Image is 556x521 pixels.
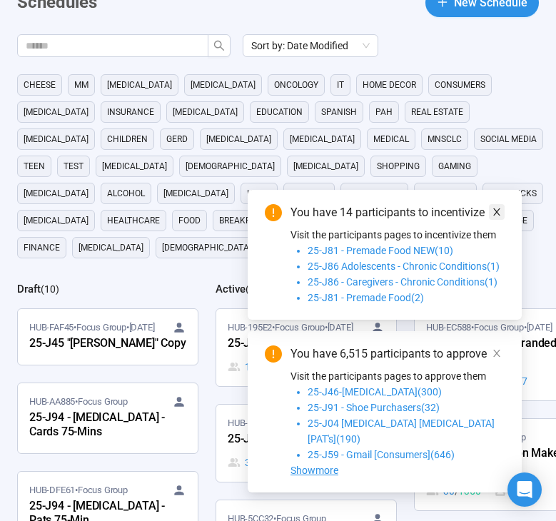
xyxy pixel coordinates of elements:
span: home decor [363,78,416,92]
div: 25-J81 - Premade Food NEW [228,430,385,449]
span: social media [480,132,537,146]
span: HUB-AA885 • Focus Group [29,395,128,409]
span: it [337,78,344,92]
span: [MEDICAL_DATA] [24,213,89,228]
span: medical [373,132,409,146]
span: Test [64,159,84,173]
span: [MEDICAL_DATA] [293,159,358,173]
span: MM [74,78,89,92]
span: 25-J86 Adolescents - Chronic Conditions(1) [308,260,500,272]
span: Teen [24,159,45,173]
div: You have 14 participants to incentivize [290,204,505,221]
span: Patients [290,186,328,201]
div: Open Intercom Messenger [507,472,542,507]
span: GERD [166,132,188,146]
span: Sort by: Date Modified [251,35,370,56]
span: technology [347,186,402,201]
span: cheese [24,78,56,92]
span: HUB-FAF45 • Focus Group • [29,320,154,335]
span: HUB-195E2 • Focus Group • [228,320,353,335]
span: real estate [411,105,463,119]
span: [MEDICAL_DATA] [191,78,256,92]
div: 387 [228,455,288,470]
span: 25-J04 [MEDICAL_DATA] [MEDICAL_DATA] [PAT's](190) [308,418,495,445]
a: HUB-31C57•Focus Group•[DATE]25-J81 - Premade Food NEW387 / 135011 [216,405,396,482]
h2: Draft [17,283,41,295]
span: close [492,207,502,217]
span: 25-J91 - Shoe Purchasers(32) [308,402,440,413]
span: healthcare [107,213,160,228]
a: HUB-AA885•Focus Group25-J94 - [MEDICAL_DATA] - Cards 75-Mins [18,383,198,453]
span: close [492,348,502,358]
span: HUB-D4D29 • Focus Group [426,430,526,445]
span: Spanish [321,105,357,119]
span: 25-J46-[MEDICAL_DATA](300) [308,386,442,398]
span: [MEDICAL_DATA] [102,159,167,173]
span: [MEDICAL_DATA] [163,186,228,201]
span: ( 10 ) [41,283,59,295]
span: starbucks [489,186,537,201]
div: 17 [228,359,283,375]
span: [MEDICAL_DATA] [79,241,143,255]
span: Insurance [107,105,154,119]
span: oncology [274,78,318,92]
span: [MEDICAL_DATA] [24,105,89,119]
span: [MEDICAL_DATA] [107,78,172,92]
span: [DEMOGRAPHIC_DATA] [162,241,251,255]
p: Visit the participants pages to incentivize them [290,227,505,243]
a: HUB-195E2•Focus Group•[DATE]25-J82 - Rad Oncs17 / 13620 [216,309,396,386]
span: [MEDICAL_DATA] [173,105,238,119]
div: 25-J94 - [MEDICAL_DATA] - Cards 75-Mins [29,409,186,442]
span: [MEDICAL_DATA] [24,186,89,201]
span: home [247,186,271,201]
span: HUB-EC588 • Focus Group • [426,320,552,335]
time: [DATE] [328,322,353,333]
span: [MEDICAL_DATA] [24,132,89,146]
div: You have 6,515 participants to approve [290,345,505,363]
span: Showmore [290,465,338,476]
span: PAH [375,105,393,119]
button: search [208,34,231,57]
span: HUB-31C57 • Focus Group • [228,416,353,430]
span: HUB-DFE61 • Focus Group [29,483,128,497]
span: alcohol [107,186,145,201]
span: [DEMOGRAPHIC_DATA] [186,159,275,173]
time: [DATE] [129,322,155,333]
div: 25-J45 "[PERSON_NAME]" Copy [29,335,186,353]
p: Visit the participants pages to approve them [290,368,505,384]
a: HUB-FAF45•Focus Group•[DATE]25-J45 "[PERSON_NAME]" Copy [18,309,198,365]
h2: Active [216,283,246,295]
span: search [213,40,225,51]
span: 25-J81 - Premade Food(2) [308,292,424,303]
span: gaming [438,159,471,173]
span: mnsclc [428,132,462,146]
span: exclamation-circle [265,345,282,363]
span: [MEDICAL_DATA] [206,132,271,146]
span: 25-J59 - Gmail [Consumers](646) [308,449,455,460]
span: education [256,105,303,119]
span: Food [178,213,201,228]
span: exclamation-circle [265,204,282,221]
span: finance [24,241,60,255]
span: children [107,132,148,146]
span: computers [420,186,470,201]
div: 25-J82 - Rad Oncs [228,335,385,353]
span: [MEDICAL_DATA] [290,132,355,146]
span: 25-J81 - Premade Food NEW(10) [308,245,453,256]
span: shopping [377,159,420,173]
span: 25-J86 - Caregivers - Chronic Conditions(1) [308,276,497,288]
span: ( 12 ) [246,283,264,295]
time: [DATE] [527,322,552,333]
span: breakfast [219,213,266,228]
span: consumers [435,78,485,92]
